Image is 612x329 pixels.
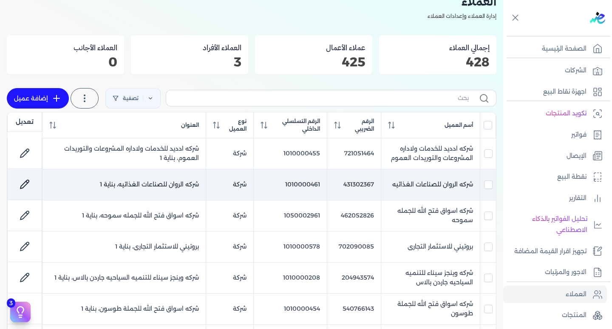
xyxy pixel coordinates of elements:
[503,147,607,165] a: الإيصال
[64,145,199,161] span: شركه ادديد للخدمات ولاداره المشروعات والتوريدات العموم، بناية 1
[381,231,480,262] td: بروتيني للاستثمار التجارى
[327,231,381,262] td: 702090085
[503,263,607,281] a: الاجور والمرتبات
[567,151,586,162] p: الإيصال
[327,293,381,324] td: 540766143
[503,126,607,144] a: فواتير
[233,243,246,250] span: شركة
[16,117,34,126] span: تعديل
[253,138,327,169] td: 1010000455
[542,43,586,54] p: الصفحة الرئيسية
[569,193,586,204] p: التقارير
[381,200,480,231] td: شركه اسواق فتح الله للجمله سموحه
[233,305,246,312] span: شركة
[571,129,586,140] p: فواتير
[386,57,490,68] p: 428
[54,274,199,281] span: شركه وينجز سيناء للتنميه السياحيه جاردن بالاس، بناية 1
[253,231,327,262] td: 1010000578
[7,88,69,109] a: إضافة عميل
[445,121,473,129] span: أسم العميل
[327,138,381,169] td: 721051464
[233,274,246,281] span: شركة
[543,86,586,97] p: اجهزة نقاط البيع
[7,11,496,22] p: إدارة العملاء وإعدادات العملاء
[233,180,246,188] span: شركة
[327,169,381,200] td: 431302367
[233,212,246,219] span: شركة
[503,243,607,260] a: تجهيز اقرار القيمة المضافة
[115,243,199,250] span: بروتيني للاستثمار التجارى، بناية 1
[381,293,480,324] td: شركه اسواق فتح الله للجملة طوسون
[7,298,15,308] span: 3
[233,149,246,157] span: شركة
[514,246,586,257] p: تجهيز اقرار القيمة المضافة
[503,105,607,123] a: تكويد المنتجات
[10,302,31,322] button: 3
[381,169,480,200] td: شركه الروان للصناعات الغذائيه
[590,12,605,24] img: logo
[253,293,327,324] td: 1010000454
[503,286,607,303] a: العملاء
[253,200,327,231] td: 1050002961
[503,40,607,58] a: الصفحة الرئيسية
[253,169,327,200] td: 1010000461
[181,121,199,129] span: العنوان
[327,262,381,293] td: 204943574
[138,42,241,53] h3: العملاء الأفراد
[507,214,587,235] p: تحليل الفواتير بالذكاء الاصطناعي
[327,200,381,231] td: 462052826
[503,168,607,186] a: نقطة البيع
[503,189,607,207] a: التقارير
[503,210,607,239] a: تحليل الفواتير بالذكاء الاصطناعي
[262,57,365,68] p: 425
[386,42,490,53] h3: إجمالي العملاء
[173,94,469,103] input: بحث
[100,180,199,188] span: شركه الروان للصناعات الغذائيه، بناية 1
[381,262,480,293] td: شركه وينجز سيناء للتنميه السياحيه جاردن بالاس
[503,83,607,101] a: اجهزة نقاط البيع
[253,262,327,293] td: 1010000208
[557,172,586,183] p: نقطة البيع
[262,42,365,53] h3: عملاء الأعمال
[271,117,320,133] span: الرقم التسلسلي الداخلي
[138,57,241,68] p: 3
[81,305,199,312] span: شركه اسواق فتح الله للجملة طوسون، بناية 1
[82,212,199,219] span: شركه اسواق فتح الله للجمله سموحه، بناية 1
[565,65,586,76] p: الشركات
[344,117,374,133] span: الرقم الضريبي
[566,289,586,300] p: العملاء
[562,310,586,321] p: المنتجات
[546,108,586,119] p: تكويد المنتجات
[503,62,607,80] a: الشركات
[545,267,586,278] p: الاجور والمرتبات
[503,306,607,324] a: المنتجات
[14,42,117,53] h3: العملاء الأجانب
[105,88,161,109] a: تصفية
[14,57,117,68] p: 0
[223,117,246,133] span: نوع العميل
[381,138,480,169] td: شركه ادديد للخدمات ولاداره المشروعات والتوريدات العموم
